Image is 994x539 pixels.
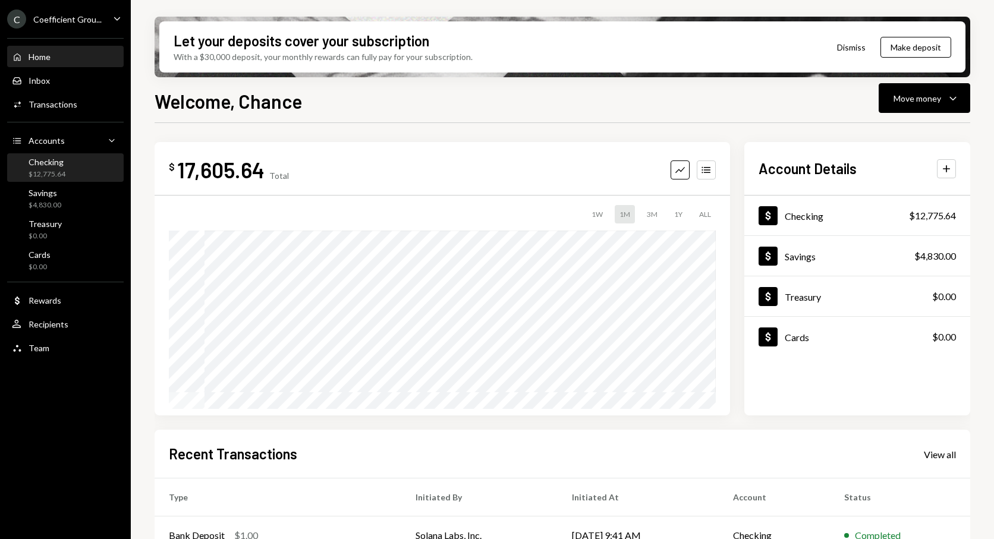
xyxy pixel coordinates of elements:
[7,93,124,115] a: Transactions
[785,210,823,222] div: Checking
[894,92,941,105] div: Move money
[7,70,124,91] a: Inbox
[744,276,970,316] a: Treasury$0.00
[269,171,289,181] div: Total
[669,205,687,223] div: 1Y
[785,332,809,343] div: Cards
[924,449,956,461] div: View all
[719,478,830,516] th: Account
[642,205,662,223] div: 3M
[7,10,26,29] div: C
[7,289,124,311] a: Rewards
[879,83,970,113] button: Move money
[177,156,265,183] div: 17,605.64
[29,52,51,62] div: Home
[155,89,302,113] h1: Welcome, Chance
[7,246,124,275] a: Cards$0.00
[33,14,102,24] div: Coefficient Grou...
[744,196,970,235] a: Checking$12,775.64
[744,317,970,357] a: Cards$0.00
[29,231,62,241] div: $0.00
[29,295,61,305] div: Rewards
[29,188,61,198] div: Savings
[7,215,124,244] a: Treasury$0.00
[909,209,956,223] div: $12,775.64
[7,130,124,151] a: Accounts
[7,153,124,182] a: Checking$12,775.64
[914,249,956,263] div: $4,830.00
[615,205,635,223] div: 1M
[830,478,970,516] th: Status
[822,33,880,61] button: Dismiss
[7,337,124,358] a: Team
[932,289,956,304] div: $0.00
[174,51,473,63] div: With a $30,000 deposit, your monthly rewards can fully pay for your subscription.
[785,251,816,262] div: Savings
[29,157,65,167] div: Checking
[29,319,68,329] div: Recipients
[785,291,821,302] div: Treasury
[29,250,51,260] div: Cards
[558,478,719,516] th: Initiated At
[7,313,124,335] a: Recipients
[29,75,50,86] div: Inbox
[932,330,956,344] div: $0.00
[401,478,558,516] th: Initiated By
[694,205,716,223] div: ALL
[169,161,175,173] div: $
[155,478,401,516] th: Type
[29,200,61,210] div: $4,830.00
[7,184,124,213] a: Savings$4,830.00
[29,219,62,229] div: Treasury
[29,169,65,179] div: $12,775.64
[744,236,970,276] a: Savings$4,830.00
[169,444,297,464] h2: Recent Transactions
[174,31,429,51] div: Let your deposits cover your subscription
[29,135,65,146] div: Accounts
[29,99,77,109] div: Transactions
[759,159,857,178] h2: Account Details
[924,447,956,461] a: View all
[880,37,951,58] button: Make deposit
[29,262,51,272] div: $0.00
[29,343,49,353] div: Team
[7,46,124,67] a: Home
[587,205,608,223] div: 1W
